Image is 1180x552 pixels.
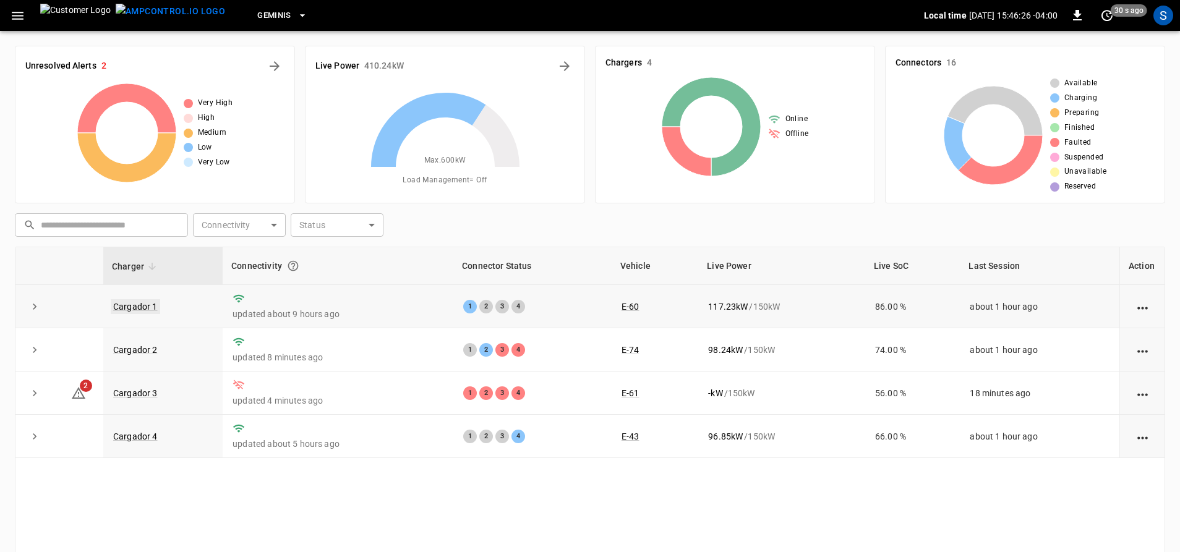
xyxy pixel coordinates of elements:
button: Geminis [252,4,312,28]
span: Low [198,142,212,154]
div: 4 [511,386,525,400]
button: Energy Overview [555,56,575,76]
p: [DATE] 15:46:26 -04:00 [969,9,1058,22]
button: expand row [25,297,44,316]
th: Live Power [698,247,865,285]
span: Max. 600 kW [424,155,466,167]
p: Local time [924,9,967,22]
h6: Unresolved Alerts [25,59,96,73]
div: 2 [479,300,493,313]
p: - kW [708,387,722,399]
span: Very Low [198,156,230,169]
button: All Alerts [265,56,284,76]
span: Reserved [1064,180,1096,193]
td: 66.00 % [865,415,960,458]
div: action cell options [1135,387,1150,399]
p: updated 4 minutes ago [233,394,443,407]
span: 2 [80,380,92,392]
a: Cargador 2 [113,345,158,355]
th: Live SoC [865,247,960,285]
div: 1 [463,430,477,443]
span: Finished [1064,122,1095,134]
span: Very High [198,97,233,109]
a: 2 [71,388,86,397]
h6: Chargers [605,56,642,70]
div: 3 [495,430,509,443]
p: updated about 9 hours ago [233,308,443,320]
button: expand row [25,341,44,359]
td: 74.00 % [865,328,960,372]
button: Connection between the charger and our software. [282,255,304,277]
img: Customer Logo [40,4,111,27]
a: E-43 [622,431,639,441]
a: E-61 [622,388,639,398]
button: set refresh interval [1097,6,1117,25]
span: Geminis [257,9,291,23]
div: 1 [463,343,477,357]
div: 4 [511,300,525,313]
h6: 2 [101,59,106,73]
button: expand row [25,427,44,446]
div: 3 [495,300,509,313]
h6: Connectors [896,56,941,70]
a: E-74 [622,345,639,355]
p: 98.24 kW [708,344,743,356]
td: about 1 hour ago [960,328,1119,372]
h6: 16 [946,56,956,70]
p: updated about 5 hours ago [233,438,443,450]
span: Offline [785,128,809,140]
div: 4 [511,430,525,443]
a: Cargador 3 [113,388,158,398]
td: 18 minutes ago [960,372,1119,415]
h6: Live Power [315,59,359,73]
span: Charger [112,259,160,274]
span: Available [1064,77,1098,90]
span: Charging [1064,92,1097,104]
div: action cell options [1135,300,1150,313]
div: Connectivity [231,255,445,277]
span: High [198,112,215,124]
span: Faulted [1064,137,1092,149]
th: Vehicle [612,247,698,285]
span: Preparing [1064,107,1100,119]
p: 96.85 kW [708,430,743,443]
div: 2 [479,386,493,400]
th: Last Session [960,247,1119,285]
div: action cell options [1135,430,1150,443]
td: about 1 hour ago [960,415,1119,458]
td: about 1 hour ago [960,285,1119,328]
div: 1 [463,300,477,313]
div: profile-icon [1153,6,1173,25]
p: updated 8 minutes ago [233,351,443,363]
div: 2 [479,343,493,357]
button: expand row [25,384,44,402]
div: 2 [479,430,493,443]
span: Load Management = Off [403,174,487,187]
a: Cargador 4 [113,431,158,441]
div: 1 [463,386,477,400]
h6: 4 [647,56,652,70]
span: Medium [198,127,226,139]
div: action cell options [1135,344,1150,356]
span: Unavailable [1064,166,1106,178]
div: / 150 kW [708,430,855,443]
a: E-60 [622,302,639,312]
span: Online [785,113,808,125]
span: Suspended [1064,151,1104,164]
h6: 410.24 kW [364,59,404,73]
a: Cargador 1 [111,299,160,314]
div: / 150 kW [708,300,855,313]
div: 4 [511,343,525,357]
td: 86.00 % [865,285,960,328]
div: 3 [495,386,509,400]
img: ampcontrol.io logo [116,4,225,19]
th: Connector Status [453,247,612,285]
div: 3 [495,343,509,357]
td: 56.00 % [865,372,960,415]
p: 117.23 kW [708,300,748,313]
div: / 150 kW [708,344,855,356]
div: / 150 kW [708,387,855,399]
th: Action [1119,247,1165,285]
span: 30 s ago [1111,4,1147,17]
